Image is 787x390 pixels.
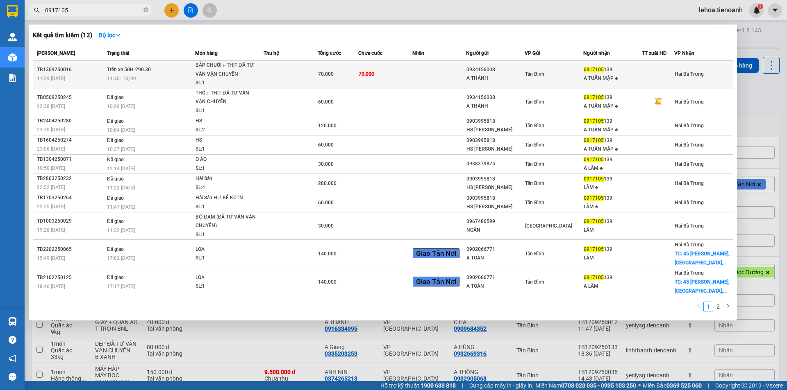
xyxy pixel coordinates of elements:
[7,5,18,18] img: logo-vxr
[8,53,17,62] img: warehouse-icon
[583,50,610,56] span: Người nhận
[466,175,524,183] div: 0903995818
[525,50,540,56] span: VP Gửi
[726,303,730,308] span: right
[196,89,257,106] div: THỐ + THỊT ĐÃ TƯ VẤN VẬN CHUYỂN
[703,302,713,311] li: 1
[584,282,641,291] div: A LÂM
[37,146,65,152] span: 23:06 [DATE]
[196,106,257,115] div: SL: 1
[525,279,544,285] span: Tân Bình
[107,275,124,280] span: Đã giao
[107,118,124,124] span: Đã giao
[584,203,641,211] div: LÂM ♣
[107,246,124,252] span: Đã giao
[584,126,641,134] div: A TUẤN MẬP ♣
[675,99,704,105] span: Hai Bà Trưng
[466,194,524,203] div: 0903995818
[9,354,16,362] span: notification
[107,228,135,233] span: 11:32 [DATE]
[107,138,124,143] span: Đã giao
[466,126,524,134] div: HS [PERSON_NAME]
[696,303,701,308] span: left
[318,200,334,205] span: 60.000
[196,194,257,203] div: Hải Sản HƯ BỂ KCTN
[675,200,704,205] span: Hai Bà Trưng
[525,99,544,105] span: Tân Bình
[466,74,524,83] div: A THÀNH
[466,93,524,102] div: 0934156008
[584,176,604,182] span: 0917105
[675,180,704,186] span: Hai Bà Trưng
[584,67,604,72] span: 0917105
[584,118,604,124] span: 0917105
[107,104,135,109] span: 10:26 [DATE]
[37,194,105,202] div: TB1703250264
[675,279,730,294] span: TC: 45 [PERSON_NAME], [GEOGRAPHIC_DATA],...
[37,117,105,125] div: TB2404250280
[196,273,257,282] div: LOA
[413,248,459,258] span: Giao Tận Nơi
[584,273,641,282] div: 139
[714,302,723,311] a: 2
[466,203,524,211] div: HS [PERSON_NAME]
[196,245,257,254] div: LOA
[107,176,124,182] span: Đã giao
[107,255,135,261] span: 17:02 [DATE]
[107,185,135,191] span: 11:22 [DATE]
[37,65,105,74] div: TB1309250016
[584,175,641,183] div: 139
[37,93,105,102] div: TB0509250245
[466,102,524,110] div: A THÀNH
[413,277,459,286] span: Giao Tận Nơi
[318,99,334,105] span: 60.000
[107,67,151,72] span: Trên xe 50H-290.30
[107,127,135,133] span: 10:04 [DATE]
[642,50,667,56] span: TT xuất HĐ
[584,217,641,226] div: 139
[264,50,279,56] span: Thu hộ
[318,123,337,128] span: 120.000
[37,136,105,144] div: TB1604250274
[723,302,733,311] li: Next Page
[584,95,604,100] span: 0917105
[584,65,641,74] div: 139
[466,145,524,153] div: HS [PERSON_NAME]
[37,104,65,109] span: 22:38 [DATE]
[584,93,641,102] div: 139
[196,230,257,239] div: SL: 1
[9,336,16,344] span: question-circle
[675,142,704,148] span: Hai Bà Trưng
[196,61,257,79] div: BẮP CHUỐI + THỊT ĐÃ TƯ VẤN VẬN CHUYỂN
[107,76,136,81] span: 11:30 - 13/09
[196,203,257,212] div: SL: 1
[196,183,257,192] div: SL: 4
[196,126,257,135] div: SL: 2
[196,254,257,263] div: SL: 1
[675,251,730,266] span: TC: 45 [PERSON_NAME], [GEOGRAPHIC_DATA],...
[675,71,704,77] span: Hai Bà Trưng
[466,282,524,291] div: A TOÀN
[584,164,641,173] div: A LÂM ♣
[99,32,121,38] strong: Bộ lọc
[466,183,524,192] div: HS [PERSON_NAME]
[675,161,704,167] span: Hai Bà Trưng
[584,195,604,201] span: 0917105
[584,245,641,254] div: 139
[584,246,604,252] span: 0917105
[466,217,524,226] div: 0967486599
[196,164,257,173] div: SL: 1
[466,136,524,145] div: 0903995818
[318,50,341,56] span: Tổng cước
[525,123,544,128] span: Tân Bình
[675,223,704,229] span: Hai Bà Trưng
[525,200,544,205] span: Tân Bình
[143,7,148,14] span: close-circle
[584,145,641,153] div: A TUẤN MẬP ♣
[107,195,124,201] span: Đã giao
[196,79,257,88] div: SL: 1
[584,226,641,234] div: LÂM
[525,71,544,77] span: Tân Bình
[37,155,105,164] div: TB1304250071
[107,95,124,100] span: Đã giao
